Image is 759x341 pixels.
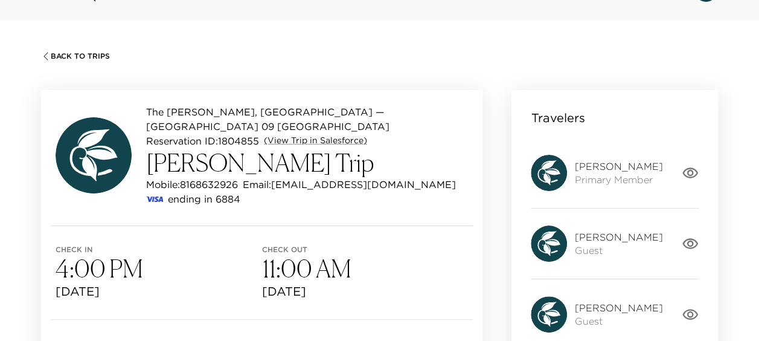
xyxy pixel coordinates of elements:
span: Check in [56,245,262,254]
span: [DATE] [262,283,469,300]
span: Guest [574,244,662,257]
img: avatar.4afec266560d411620d96f9f038fe73f.svg [531,155,567,191]
p: Mobile: 8168632926 [146,177,238,192]
span: [PERSON_NAME] [574,160,662,173]
img: avatar.4afec266560d411620d96f9f038fe73f.svg [56,117,132,193]
a: (View Trip in Salesforce) [264,135,367,147]
p: The [PERSON_NAME], [GEOGRAPHIC_DATA] — [GEOGRAPHIC_DATA] 09 [GEOGRAPHIC_DATA] [146,105,468,134]
h3: 11:00 AM [262,254,469,283]
p: Reservation ID: 1804855 [146,134,259,148]
span: Guest [574,314,662,328]
img: credit card type [146,196,163,202]
span: Back To Trips [51,52,110,60]
p: Travelers [531,109,584,126]
h3: [PERSON_NAME] Trip [146,148,468,177]
span: [PERSON_NAME] [574,230,662,244]
span: [DATE] [56,283,262,300]
img: avatar.4afec266560d411620d96f9f038fe73f.svg [531,296,567,333]
p: ending in 6884 [168,192,240,206]
span: [PERSON_NAME] [574,301,662,314]
h3: 4:00 PM [56,254,262,283]
span: Primary Member [574,173,662,186]
p: Email: [EMAIL_ADDRESS][DOMAIN_NAME] [243,177,456,192]
img: avatar.4afec266560d411620d96f9f038fe73f.svg [531,226,567,262]
span: Check out [262,245,469,254]
button: Back To Trips [41,51,110,61]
